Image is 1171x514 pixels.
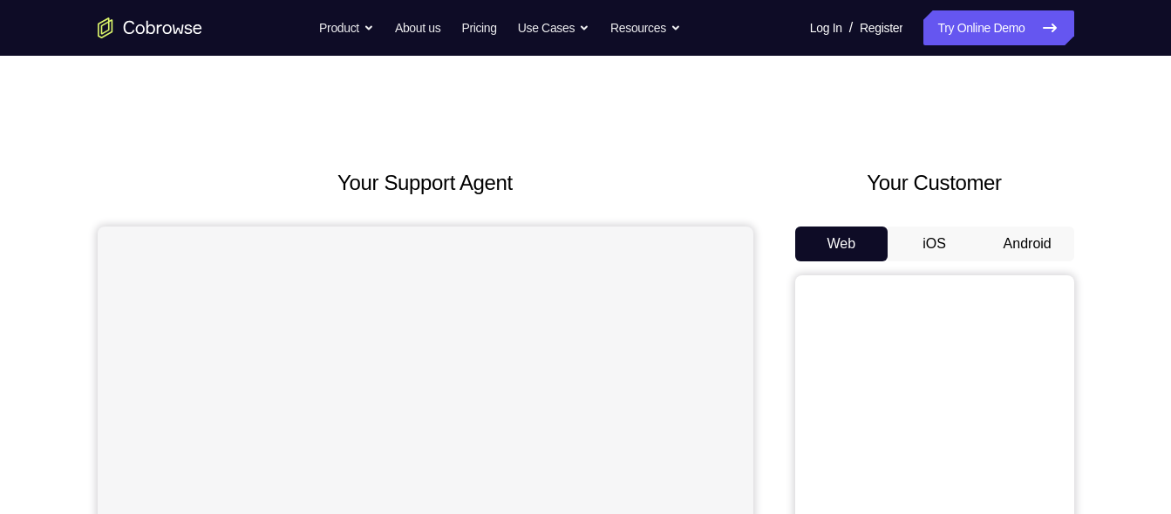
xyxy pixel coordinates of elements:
[795,167,1074,199] h2: Your Customer
[810,10,842,45] a: Log In
[610,10,681,45] button: Resources
[461,10,496,45] a: Pricing
[518,10,589,45] button: Use Cases
[981,227,1074,261] button: Android
[395,10,440,45] a: About us
[795,227,888,261] button: Web
[849,17,853,38] span: /
[98,17,202,38] a: Go to the home page
[319,10,374,45] button: Product
[98,167,753,199] h2: Your Support Agent
[923,10,1073,45] a: Try Online Demo
[888,227,981,261] button: iOS
[860,10,902,45] a: Register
